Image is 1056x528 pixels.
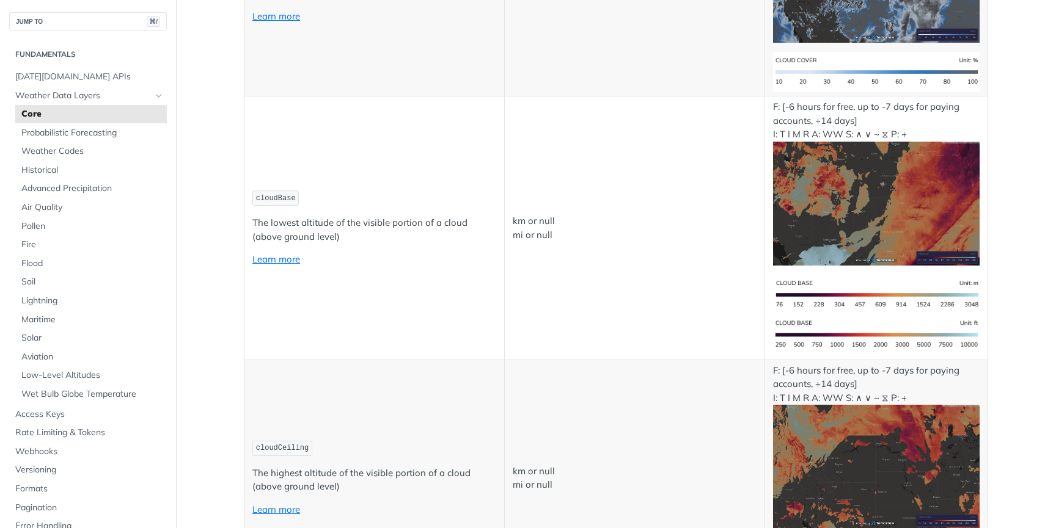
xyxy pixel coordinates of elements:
img: cloud-base-si [773,275,980,316]
span: Wet Bulb Globe Temperature [21,388,164,400]
a: Weather Data LayersHide subpages for Weather Data Layers [9,87,167,105]
span: Access Keys [15,408,164,421]
a: Historical [15,161,167,179]
a: Low-Level Altitudes [15,366,167,385]
p: km or null mi or null [513,214,757,242]
a: Access Keys [9,405,167,424]
a: Wet Bulb Globe Temperature [15,385,167,403]
span: Probabilistic Forecasting [21,127,164,139]
a: Advanced Precipitation [15,179,167,198]
span: Advanced Precipitation [21,183,164,195]
a: Learn more [252,10,300,22]
span: Pagination [15,502,164,514]
a: Webhooks [9,443,167,461]
a: Air Quality [15,198,167,217]
button: Hide subpages for Weather Data Layers [154,91,164,101]
span: Low-Level Altitudes [21,369,164,382]
span: Expand image [773,460,980,472]
a: Fire [15,236,167,254]
a: Flood [15,255,167,273]
a: Lightning [15,292,167,310]
span: Pollen [21,220,164,233]
span: Aviation [21,351,164,363]
a: Soil [15,273,167,291]
span: Formats [15,483,164,495]
h2: Fundamentals [9,49,167,60]
img: cloud-cover [773,52,980,93]
button: JUMP TO⌘/ [9,12,167,31]
img: cloud-base-us [773,315,980,356]
span: Air Quality [21,201,164,214]
span: Core [21,108,164,120]
span: Solar [21,332,164,344]
a: Probabilistic Forecasting [15,124,167,142]
a: Formats [9,480,167,498]
span: Versioning [15,464,164,476]
span: [DATE][DOMAIN_NAME] APIs [15,71,164,83]
span: Expand image [773,328,980,340]
a: Learn more [252,504,300,515]
p: The highest altitude of the visible portion of a cloud (above ground level) [252,466,496,494]
span: cloudBase [256,194,296,203]
p: The lowest altitude of the visible portion of a cloud (above ground level) [252,216,496,244]
span: cloudCeiling [256,444,309,452]
a: [DATE][DOMAIN_NAME] APIs [9,68,167,86]
p: km or null mi or null [513,465,757,492]
span: Maritime [21,314,164,326]
span: Weather Data Layers [15,90,151,102]
a: Versioning [9,461,167,479]
a: Maritime [15,311,167,329]
a: Weather Codes [15,142,167,161]
p: F: [-6 hours for free, up to -7 days for paying accounts, +14 days] I: T I M R A: WW S: ∧ ∨ ~ ⧖ P: + [773,100,980,265]
a: Learn more [252,253,300,265]
span: Weather Codes [21,145,164,157]
span: Expand image [773,197,980,208]
a: Aviation [15,348,167,366]
span: Soil [21,276,164,288]
span: Flood [21,258,164,270]
span: Expand image [773,65,980,77]
span: ⌘/ [147,16,160,27]
span: Historical [21,164,164,176]
a: Pollen [15,217,167,236]
span: Rate Limiting & Tokens [15,427,164,439]
span: Webhooks [15,446,164,458]
a: Core [15,105,167,123]
span: Lightning [21,295,164,307]
a: Pagination [9,499,167,517]
a: Rate Limiting & Tokens [9,424,167,442]
a: Solar [15,329,167,347]
span: Fire [21,239,164,251]
span: Expand image [773,288,980,300]
img: cloud-base [773,142,980,266]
